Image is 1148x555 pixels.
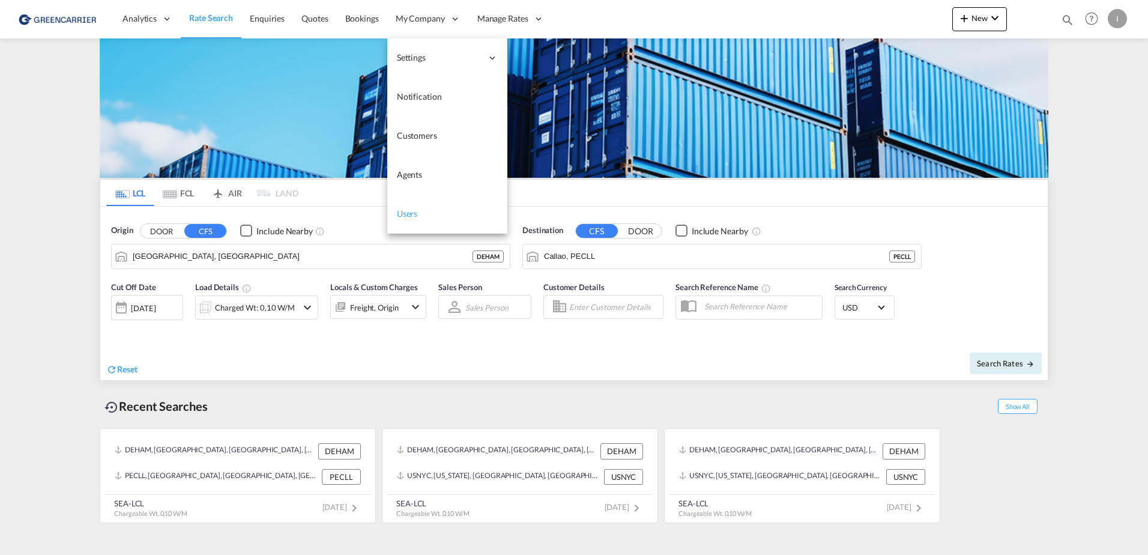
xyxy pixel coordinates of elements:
span: Rate Search [189,13,233,23]
span: Origin [111,225,133,237]
div: I [1108,9,1127,28]
span: Analytics [122,13,157,25]
md-checkbox: Checkbox No Ink [675,225,748,237]
md-icon: Unchecked: Ignores neighbouring ports when fetching rates.Checked : Includes neighbouring ports w... [315,226,325,236]
input: Search by Port [133,247,473,265]
md-icon: icon-chevron-down [988,11,1002,25]
md-icon: icon-chevron-down [300,300,315,315]
div: Include Nearby [692,225,748,237]
span: Manage Rates [477,13,528,25]
span: [DATE] [887,502,926,512]
span: Bookings [345,13,379,23]
button: icon-plus 400-fgNewicon-chevron-down [952,7,1007,31]
recent-search-card: DEHAM, [GEOGRAPHIC_DATA], [GEOGRAPHIC_DATA], [GEOGRAPHIC_DATA], [GEOGRAPHIC_DATA] DEHAMUSNYC, [US... [664,428,940,523]
button: CFS [184,224,226,238]
md-icon: icon-backup-restore [104,400,119,414]
div: Freight Origin [350,299,399,316]
img: GreenCarrierFCL_LCL.png [100,38,1048,178]
span: Search Reference Name [675,282,771,292]
md-icon: Your search will be saved by the below given name [761,284,771,293]
input: Enter Customer Details [569,298,659,316]
div: SEA-LCL [396,498,470,509]
md-icon: icon-airplane [211,186,225,195]
a: Notification [387,77,507,117]
div: USNYC, New York, NY, United States, North America, Americas [679,469,883,485]
div: DEHAM [600,443,643,459]
div: DEHAM [883,443,925,459]
span: Help [1081,8,1102,29]
md-tab-item: AIR [202,180,250,206]
md-select: Select Currency: $ USDUnited States Dollar [841,299,888,316]
div: Freight Originicon-chevron-down [330,295,426,319]
div: Charged Wt: 0,10 W/Micon-chevron-down [195,296,318,320]
div: USNYC [886,469,925,485]
div: Settings [387,38,507,77]
div: Origin DOOR CFS Checkbox No InkUnchecked: Ignores neighbouring ports when fetching rates.Checked ... [100,207,1048,380]
span: New [957,13,1002,23]
div: USNYC [604,469,643,485]
div: Include Nearby [256,225,313,237]
span: Agents [397,169,422,180]
a: Customers [387,117,507,156]
md-tab-item: LCL [106,180,154,206]
span: Chargeable Wt. 0,10 W/M [114,509,187,517]
span: Search Currency [835,283,887,292]
span: Chargeable Wt. 0,10 W/M [396,509,470,517]
md-input-container: Hamburg, DEHAM [112,244,510,268]
div: DEHAM, Hamburg, Germany, Western Europe, Europe [679,443,880,459]
span: [DATE] [605,502,644,512]
md-tab-item: FCL [154,180,202,206]
div: PECLL, Callao, Peru, South America, Americas [115,469,319,485]
md-icon: icon-chevron-right [347,501,361,515]
span: Reset [117,364,137,374]
span: USD [842,302,876,313]
div: DEHAM, Hamburg, Germany, Western Europe, Europe [115,443,315,459]
button: DOOR [620,224,662,238]
span: Search Rates [977,359,1035,368]
recent-search-card: DEHAM, [GEOGRAPHIC_DATA], [GEOGRAPHIC_DATA], [GEOGRAPHIC_DATA], [GEOGRAPHIC_DATA] DEHAMPECLL, [GE... [100,428,376,523]
span: Show All [998,399,1038,414]
div: Recent Searches [100,393,213,420]
md-icon: Unchecked: Ignores neighbouring ports when fetching rates.Checked : Includes neighbouring ports w... [752,226,761,236]
span: Destination [522,225,563,237]
span: Settings [397,52,482,64]
md-input-container: Callao, PECLL [523,244,921,268]
img: 1378a7308afe11ef83610d9e779c6b34.png [18,5,99,32]
span: Customer Details [543,282,604,292]
div: Charged Wt: 0,10 W/M [215,299,295,316]
span: Cut Off Date [111,282,156,292]
input: Search by Port [544,247,889,265]
span: Enquiries [250,13,285,23]
span: [DATE] [322,502,361,512]
div: icon-magnify [1061,13,1074,31]
span: Sales Person [438,282,482,292]
span: Chargeable Wt. 0,10 W/M [678,509,752,517]
span: Users [397,208,418,219]
div: PECLL [889,250,915,262]
div: PECLL [322,469,361,485]
div: USNYC, New York, NY, United States, North America, Americas [397,469,601,485]
button: DOOR [140,224,183,238]
md-icon: icon-chevron-right [911,501,926,515]
md-icon: icon-chevron-down [408,300,423,314]
button: Search Ratesicon-arrow-right [970,353,1042,374]
md-icon: icon-arrow-right [1026,360,1035,368]
input: Search Reference Name [698,297,822,315]
div: [DATE] [131,303,156,314]
md-icon: icon-chevron-right [629,501,644,515]
md-icon: icon-magnify [1061,13,1074,26]
div: Help [1081,8,1108,30]
div: icon-refreshReset [106,363,137,377]
md-icon: icon-refresh [106,364,117,375]
div: SEA-LCL [678,498,752,509]
a: Agents [387,156,507,195]
md-checkbox: Checkbox No Ink [240,225,313,237]
span: Customers [397,130,437,141]
div: DEHAM [473,250,504,262]
a: Users [387,195,507,234]
md-datepicker: Select [111,319,120,335]
span: Locals & Custom Charges [330,282,418,292]
span: My Company [396,13,445,25]
div: DEHAM [318,443,361,459]
div: SEA-LCL [114,498,187,509]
